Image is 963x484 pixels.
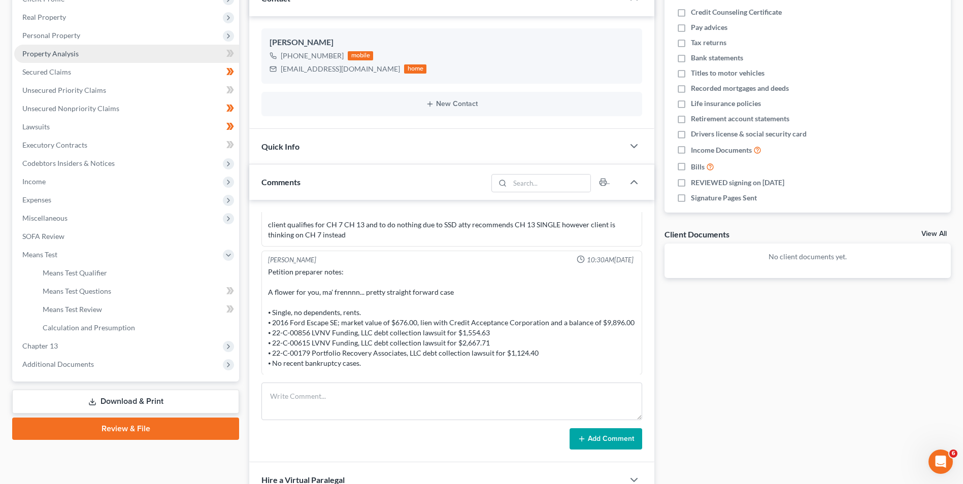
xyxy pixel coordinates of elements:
span: 10:30AM[DATE] [587,255,634,265]
span: Personal Property [22,31,80,40]
a: Means Test Questions [35,282,239,300]
span: Chapter 13 [22,341,58,350]
span: Executory Contracts [22,141,87,149]
span: Property Analysis [22,49,79,58]
span: Life insurance policies [691,98,761,109]
span: Calculation and Presumption [43,323,135,332]
a: Means Test Qualifier [35,264,239,282]
p: No client documents yet. [673,252,943,262]
div: home [404,64,426,74]
span: Tax returns [691,38,726,48]
div: [PERSON_NAME] [268,255,316,265]
a: SOFA Review [14,227,239,246]
span: Bank statements [691,53,743,63]
a: Means Test Review [35,300,239,319]
div: [EMAIL_ADDRESS][DOMAIN_NAME] [281,64,400,74]
span: Bills [691,162,705,172]
span: Unsecured Priority Claims [22,86,106,94]
span: Income [22,177,46,186]
span: 6 [949,450,957,458]
div: Petition preparer notes: A flower for you, ma' frennnn... pretty straight forward case ⦁ Single, ... [268,267,636,368]
input: Search... [510,175,590,192]
span: Means Test Qualifier [43,268,107,277]
a: View All [921,230,947,237]
span: Credit Counseling Certificate [691,7,782,17]
div: [PHONE_NUMBER] [281,51,344,61]
span: Signature Pages Sent [691,193,757,203]
span: Quick Info [261,142,300,151]
div: [PERSON_NAME] [270,37,634,49]
a: Review & File [12,418,239,440]
a: Secured Claims [14,63,239,81]
span: Means Test Questions [43,287,111,295]
button: New Contact [270,100,634,108]
a: Unsecured Priority Claims [14,81,239,99]
span: Expenses [22,195,51,204]
a: Calculation and Presumption [35,319,239,337]
span: Drivers license & social security card [691,129,807,139]
span: Additional Documents [22,360,94,368]
span: Secured Claims [22,67,71,76]
span: Income Documents [691,145,752,155]
span: Miscellaneous [22,214,68,222]
span: Real Property [22,13,66,21]
span: Means Test [22,250,57,259]
span: SOFA Review [22,232,64,240]
span: Means Test Review [43,305,102,314]
span: Unsecured Nonpriority Claims [22,104,119,113]
button: Add Comment [570,428,642,450]
a: Download & Print [12,390,239,413]
iframe: Intercom live chat [928,450,953,474]
div: Client Documents [665,229,729,239]
span: Lawsuits [22,122,50,131]
span: Codebtors Insiders & Notices [22,159,115,167]
a: Unsecured Nonpriority Claims [14,99,239,118]
span: REVIEWED signing on [DATE] [691,178,784,188]
span: Pay advices [691,22,727,32]
a: Property Analysis [14,45,239,63]
span: Retirement account statements [691,114,789,124]
a: Executory Contracts [14,136,239,154]
span: Comments [261,177,301,187]
span: Recorded mortgages and deeds [691,83,789,93]
a: Lawsuits [14,118,239,136]
div: mobile [348,51,373,60]
span: Titles to motor vehicles [691,68,765,78]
